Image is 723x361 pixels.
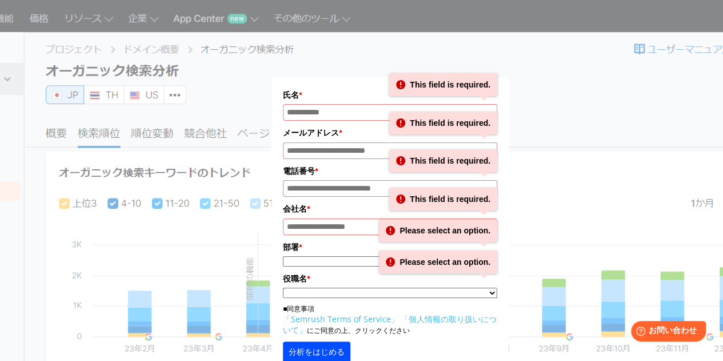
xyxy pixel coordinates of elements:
div: This field is required. [389,73,497,96]
label: 会社名 [283,203,497,215]
a: 「個人情報の取り扱いについて」 [283,314,497,335]
label: 部署 [283,241,497,253]
div: This field is required. [389,188,497,211]
label: メールアドレス [283,126,497,139]
div: This field is required. [389,149,497,172]
a: 「Semrush Terms of Service」 [283,314,399,324]
div: This field is required. [389,112,497,134]
p: ■同意事項 にご同意の上、クリックください [283,304,497,336]
label: 電話番号 [283,165,497,177]
label: 役職名 [283,272,497,285]
div: Please select an option. [379,219,497,242]
iframe: Help widget launcher [621,316,710,348]
div: Please select an option. [379,251,497,273]
label: 氏名 [283,89,497,101]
